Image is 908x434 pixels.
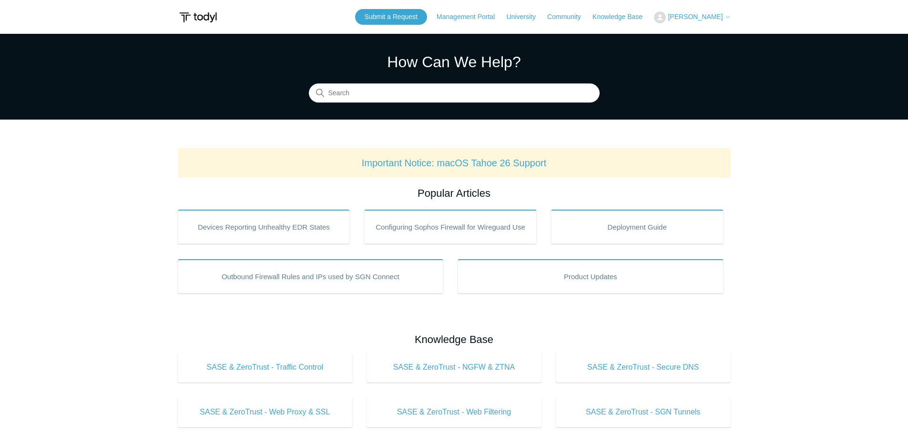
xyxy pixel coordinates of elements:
a: Deployment Guide [551,210,724,244]
a: SASE & ZeroTrust - Web Proxy & SSL [178,397,353,427]
span: SASE & ZeroTrust - SGN Tunnels [570,406,716,418]
a: Outbound Firewall Rules and IPs used by SGN Connect [178,259,444,293]
h2: Knowledge Base [178,332,731,347]
a: Important Notice: macOS Tahoe 26 Support [362,158,547,168]
a: Devices Reporting Unhealthy EDR States [178,210,350,244]
h1: How Can We Help? [309,50,600,73]
a: SASE & ZeroTrust - NGFW & ZTNA [367,352,541,383]
span: SASE & ZeroTrust - NGFW & ZTNA [381,362,527,373]
h2: Popular Articles [178,185,731,201]
a: Submit a Request [355,9,427,25]
span: [PERSON_NAME] [668,13,723,20]
a: Community [547,12,591,22]
a: SASE & ZeroTrust - SGN Tunnels [556,397,731,427]
button: [PERSON_NAME] [654,11,730,23]
img: Todyl Support Center Help Center home page [178,9,218,26]
a: Management Portal [437,12,504,22]
a: SASE & ZeroTrust - Traffic Control [178,352,353,383]
span: SASE & ZeroTrust - Web Proxy & SSL [192,406,338,418]
span: SASE & ZeroTrust - Secure DNS [570,362,716,373]
a: Product Updates [458,259,724,293]
input: Search [309,84,600,103]
a: Configuring Sophos Firewall for Wireguard Use [364,210,537,244]
span: SASE & ZeroTrust - Traffic Control [192,362,338,373]
a: University [506,12,545,22]
a: SASE & ZeroTrust - Secure DNS [556,352,731,383]
a: Knowledge Base [592,12,652,22]
a: SASE & ZeroTrust - Web Filtering [367,397,541,427]
span: SASE & ZeroTrust - Web Filtering [381,406,527,418]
